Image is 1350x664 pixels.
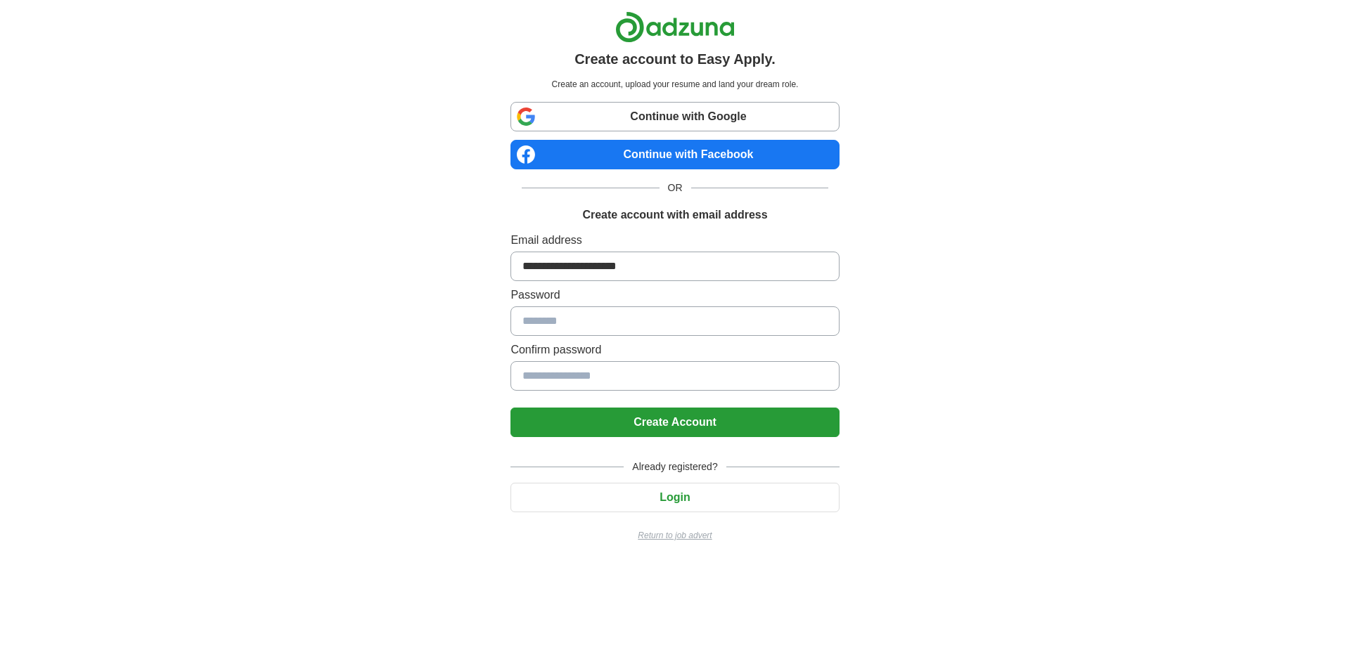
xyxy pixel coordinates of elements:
button: Create Account [510,408,839,437]
img: Adzuna logo [615,11,735,43]
a: Continue with Google [510,102,839,131]
a: Continue with Facebook [510,140,839,169]
span: Already registered? [624,460,726,474]
p: Create an account, upload your resume and land your dream role. [513,78,836,91]
label: Password [510,287,839,304]
label: Confirm password [510,341,839,358]
button: Login [510,483,839,512]
label: Email address [510,232,839,249]
a: Login [510,491,839,503]
h1: Create account to Easy Apply. [574,48,776,70]
h1: Create account with email address [582,207,767,223]
a: Return to job advert [510,529,839,542]
span: OR [660,181,691,195]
